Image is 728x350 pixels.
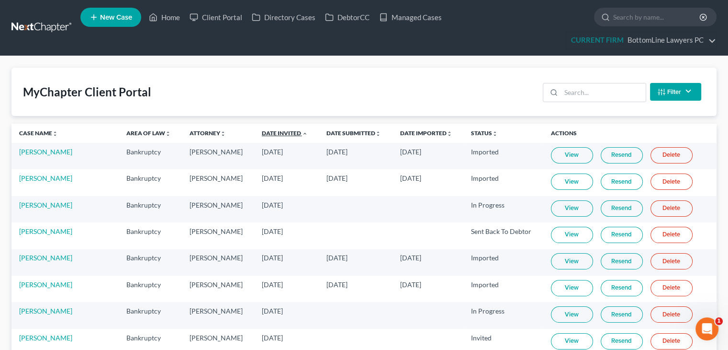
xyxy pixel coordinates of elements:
[463,196,543,222] td: In Progress
[571,35,624,44] strong: CURRENT FIRM
[19,129,58,137] a: Case Nameunfold_more
[400,280,421,289] span: [DATE]
[551,280,593,296] a: View
[262,334,283,342] span: [DATE]
[19,254,72,262] a: [PERSON_NAME]
[262,148,283,156] span: [DATE]
[23,84,151,100] div: MyChapter Client Portal
[326,174,347,182] span: [DATE]
[326,129,381,137] a: Date Submittedunfold_more
[262,201,283,209] span: [DATE]
[119,222,182,249] td: Bankruptcy
[262,227,283,235] span: [DATE]
[551,306,593,323] a: View
[19,174,72,182] a: [PERSON_NAME]
[19,280,72,289] a: [PERSON_NAME]
[374,9,447,26] a: Managed Cases
[119,302,182,328] td: Bankruptcy
[463,249,543,276] td: Imported
[190,129,226,137] a: Attorneyunfold_more
[650,280,693,296] a: Delete
[561,83,646,102] input: Search...
[650,174,693,190] a: Delete
[262,280,283,289] span: [DATE]
[551,174,593,190] a: View
[119,249,182,276] td: Bankruptcy
[551,253,593,269] a: View
[551,227,593,243] a: View
[119,276,182,302] td: Bankruptcy
[463,302,543,328] td: In Progress
[400,148,421,156] span: [DATE]
[320,9,374,26] a: DebtorCC
[182,249,254,276] td: [PERSON_NAME]
[601,227,643,243] a: Resend
[446,131,452,137] i: unfold_more
[650,227,693,243] a: Delete
[601,333,643,350] a: Resend
[650,200,693,217] a: Delete
[601,174,643,190] a: Resend
[650,333,693,350] a: Delete
[182,143,254,169] td: [PERSON_NAME]
[601,200,643,217] a: Resend
[182,222,254,249] td: [PERSON_NAME]
[119,169,182,196] td: Bankruptcy
[220,131,226,137] i: unfold_more
[400,174,421,182] span: [DATE]
[375,131,381,137] i: unfold_more
[119,196,182,222] td: Bankruptcy
[601,253,643,269] a: Resend
[326,254,347,262] span: [DATE]
[566,32,716,49] a: CURRENT FIRMBottomLine Lawyers PC
[551,333,593,350] a: View
[126,129,171,137] a: Area of Lawunfold_more
[695,317,718,340] iframe: Intercom live chat
[262,174,283,182] span: [DATE]
[302,131,308,137] i: expand_less
[492,131,498,137] i: unfold_more
[19,227,72,235] a: [PERSON_NAME]
[463,222,543,249] td: Sent Back To Debtor
[650,306,693,323] a: Delete
[601,147,643,163] a: Resend
[182,276,254,302] td: [PERSON_NAME]
[100,14,132,21] span: New Case
[326,280,347,289] span: [DATE]
[119,143,182,169] td: Bankruptcy
[19,334,72,342] a: [PERSON_NAME]
[551,147,593,163] a: View
[52,131,58,137] i: unfold_more
[165,131,171,137] i: unfold_more
[601,306,643,323] a: Resend
[262,254,283,262] span: [DATE]
[19,148,72,156] a: [PERSON_NAME]
[543,124,717,143] th: Actions
[463,169,543,196] td: Imported
[471,129,498,137] a: Statusunfold_more
[247,9,320,26] a: Directory Cases
[601,280,643,296] a: Resend
[613,8,701,26] input: Search by name...
[650,253,693,269] a: Delete
[182,169,254,196] td: [PERSON_NAME]
[19,307,72,315] a: [PERSON_NAME]
[551,200,593,217] a: View
[326,148,347,156] span: [DATE]
[400,129,452,137] a: Date Importedunfold_more
[463,143,543,169] td: Imported
[19,201,72,209] a: [PERSON_NAME]
[185,9,247,26] a: Client Portal
[144,9,185,26] a: Home
[715,317,723,325] span: 1
[182,302,254,328] td: [PERSON_NAME]
[182,196,254,222] td: [PERSON_NAME]
[262,307,283,315] span: [DATE]
[650,83,701,101] button: Filter
[650,147,693,163] a: Delete
[400,254,421,262] span: [DATE]
[463,276,543,302] td: Imported
[262,129,308,137] a: Date Invited expand_less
